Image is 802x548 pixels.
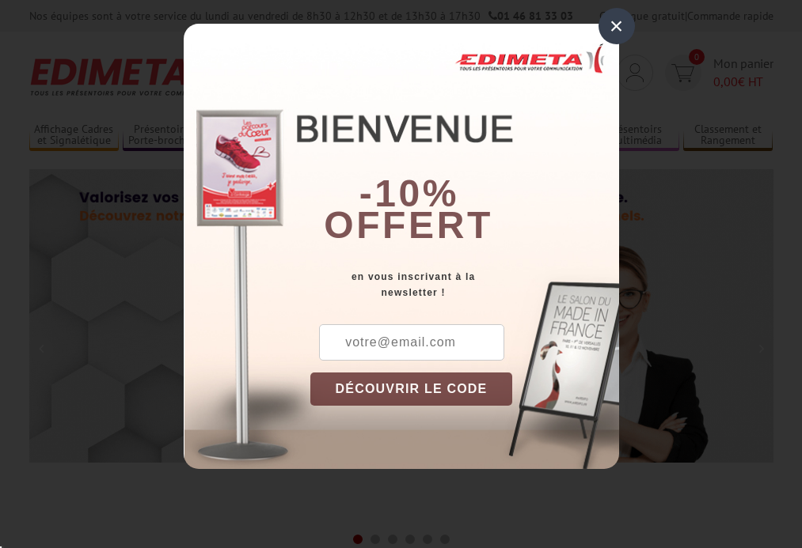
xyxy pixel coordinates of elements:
[319,324,504,361] input: votre@email.com
[599,8,635,44] div: ×
[324,204,493,246] font: offert
[310,269,619,300] div: en vous inscrivant à la newsletter !
[359,172,459,214] b: -10%
[310,372,513,406] button: DÉCOUVRIR LE CODE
